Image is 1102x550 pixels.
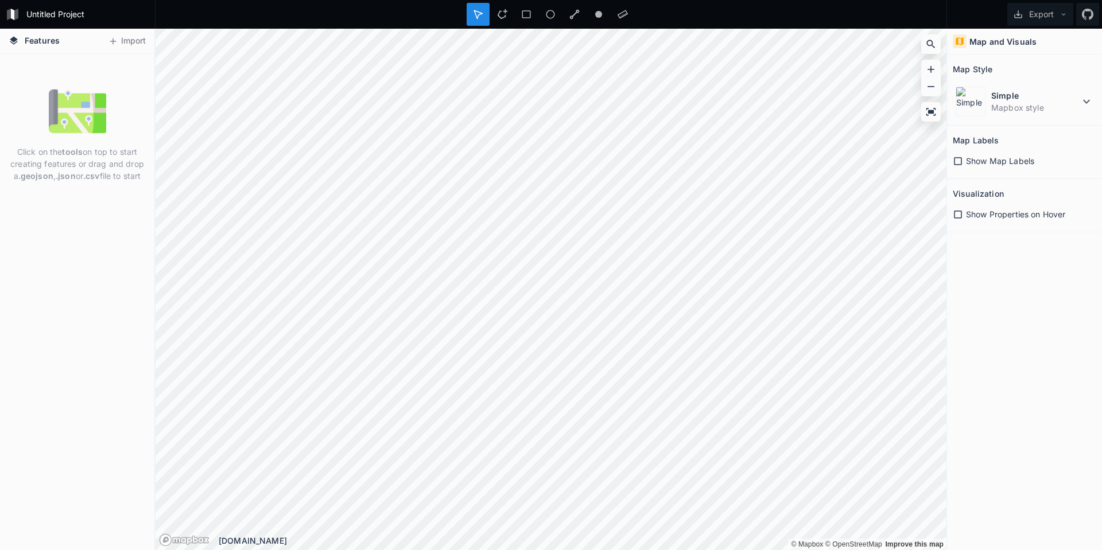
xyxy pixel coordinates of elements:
div: [DOMAIN_NAME] [219,535,946,547]
dd: Mapbox style [991,102,1080,114]
strong: tools [62,147,83,157]
a: OpenStreetMap [825,540,882,548]
h2: Map Labels [953,131,999,149]
a: Mapbox [791,540,823,548]
button: Export [1007,3,1073,26]
span: Show Map Labels [966,155,1034,167]
a: Mapbox logo [159,533,209,547]
a: Map feedback [885,540,944,548]
span: Features [25,34,60,46]
button: Import [102,32,152,50]
h2: Visualization [953,185,1004,202]
h4: Map and Visuals [969,36,1037,48]
h2: Map Style [953,60,992,78]
strong: .json [56,171,76,181]
img: empty [49,83,106,140]
img: Simple [956,87,985,116]
strong: .geojson [18,171,53,181]
strong: .csv [83,171,100,181]
p: Click on the on top to start creating features or drag and drop a , or file to start [9,146,146,182]
span: Show Properties on Hover [966,208,1065,220]
dt: Simple [991,89,1080,102]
